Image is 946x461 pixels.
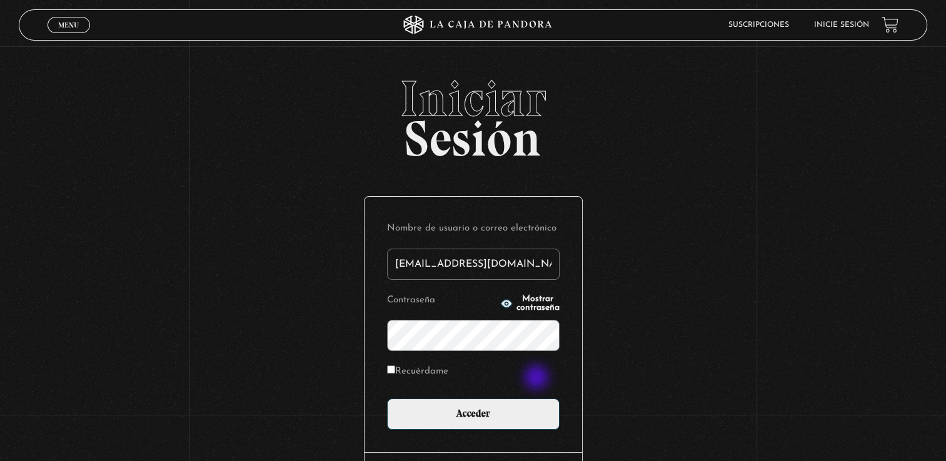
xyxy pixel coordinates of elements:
span: Menu [58,21,79,29]
label: Contraseña [387,291,496,310]
a: Suscripciones [728,21,789,29]
h2: Sesión [19,74,927,154]
label: Recuérdame [387,362,448,382]
button: Mostrar contraseña [500,295,560,312]
a: View your shopping cart [882,16,898,33]
a: Inicie sesión [814,21,869,29]
span: Mostrar contraseña [516,295,560,312]
input: Acceder [387,399,560,430]
label: Nombre de usuario o correo electrónico [387,219,560,239]
input: Recuérdame [387,365,395,374]
span: Cerrar [54,32,83,41]
span: Iniciar [19,74,927,124]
